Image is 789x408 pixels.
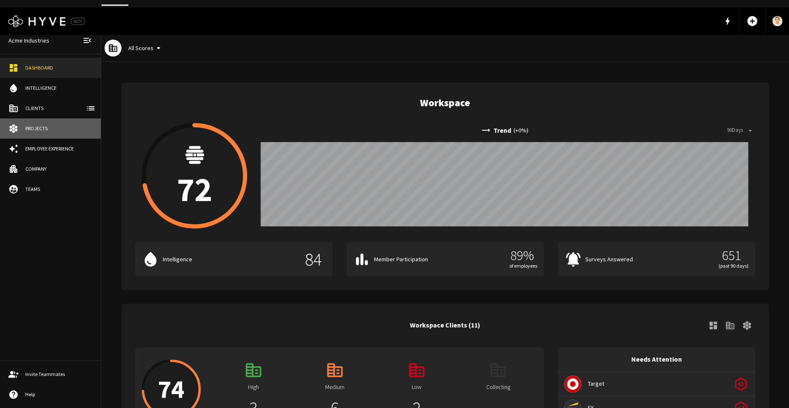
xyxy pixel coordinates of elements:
span: arrow_drop_down [746,126,754,134]
div: Projects [25,125,92,132]
p: 63 [738,379,744,388]
a: View Clients [722,317,738,334]
a: Acme Industries [5,33,53,48]
span: add_circle [746,15,758,27]
img: Target_Bullseye-Logo_Red.jpg [564,376,581,392]
div: Clients [25,105,92,112]
h6: Workspace Clients (11) [410,320,480,331]
p: 72 [177,172,212,206]
div: BETA [70,18,85,25]
div: Employee Experience [25,145,92,153]
button: 90Days [725,124,755,137]
span: trending_flat [481,125,491,135]
p: Intelligence [163,255,297,264]
div: Company [25,165,92,173]
div: Help [25,391,92,398]
p: High [248,383,259,392]
p: 84 [301,250,326,268]
p: 74 [158,376,185,402]
span: water_drop [8,83,19,93]
a: Target [557,372,755,396]
div: Low [733,376,749,392]
button: Add [743,12,762,30]
img: User Avatar [772,16,782,26]
p: Low [412,383,422,392]
h6: Needs Attention [631,354,682,365]
a: Account [765,8,789,35]
a: View Client Dashboard [705,317,722,334]
span: water_drop [142,250,159,268]
div: Intelligence [25,84,92,92]
button: 72 [142,123,247,228]
button: Intelligence84 [135,242,333,276]
div: Invite Teammates [25,370,92,378]
a: View Client Projects [738,317,755,334]
h5: Workspace [420,96,470,110]
button: All Scores [125,40,167,56]
button: client-list [82,100,99,117]
p: Trend [493,125,511,135]
p: Medium [325,383,345,392]
div: Dashboard [25,64,92,72]
div: Teams [25,185,92,193]
p: ( + 0 %) [514,126,528,135]
span: Target [588,379,735,388]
